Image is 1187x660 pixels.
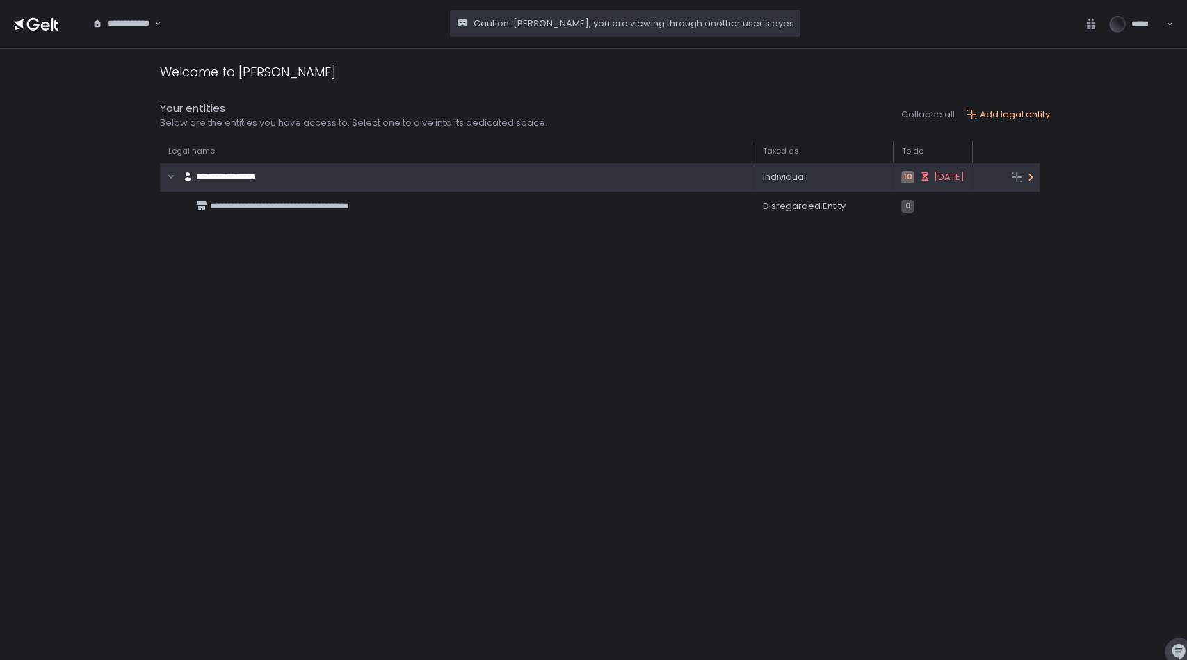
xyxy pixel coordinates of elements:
[160,117,547,129] div: Below are the entities you have access to. Select one to dive into its dedicated space.
[966,108,1050,121] button: Add legal entity
[901,146,923,156] span: To do
[168,146,215,156] span: Legal name
[83,10,161,38] div: Search for option
[92,30,153,44] input: Search for option
[933,171,964,183] span: [DATE]
[474,17,793,30] span: Caution: [PERSON_NAME], you are viewing through another user's eyes
[160,63,336,81] div: Welcome to [PERSON_NAME]
[901,200,914,213] span: 0
[762,171,885,183] div: Individual
[762,200,885,213] div: Disregarded Entity
[762,146,798,156] span: Taxed as
[160,101,547,117] div: Your entities
[901,171,914,183] span: 10
[901,108,955,121] button: Collapse all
